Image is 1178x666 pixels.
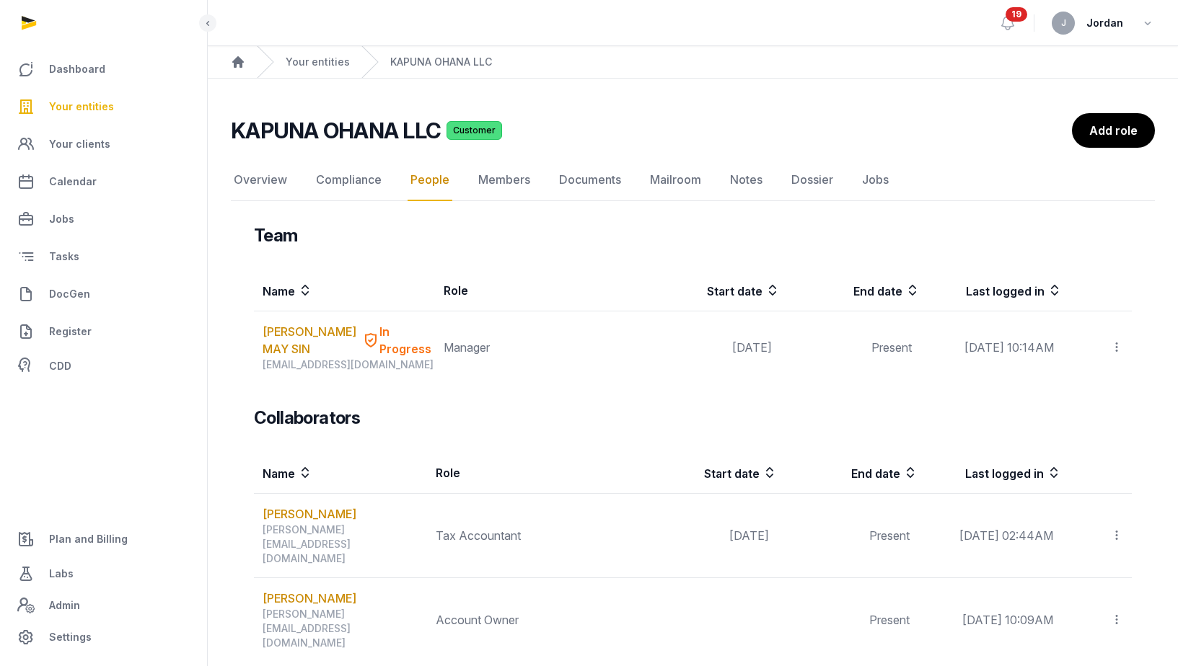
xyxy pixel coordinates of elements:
[427,578,636,662] td: Account Owner
[859,159,892,201] a: Jobs
[49,358,71,375] span: CDD
[788,159,836,201] a: Dossier
[263,523,426,566] div: [PERSON_NAME][EMAIL_ADDRESS][DOMAIN_NAME]
[12,127,195,161] a: Your clients
[869,613,910,627] span: Present
[640,270,781,311] th: Start date
[12,314,195,349] a: Register
[871,340,912,355] span: Present
[475,159,533,201] a: Members
[254,453,427,494] th: Name
[231,159,1155,201] nav: Tabs
[869,528,910,543] span: Present
[231,117,441,143] h2: KAPUNA OHANA LLC
[49,565,74,582] span: Labs
[49,597,80,614] span: Admin
[1052,12,1075,35] button: J
[208,46,1178,79] nav: Breadcrumb
[379,323,434,358] span: In Progress
[49,173,97,190] span: Calendar
[427,494,636,578] td: Tax Accountant
[49,210,74,228] span: Jobs
[49,530,128,548] span: Plan and Billing
[959,528,1053,543] span: [DATE] 02:44AM
[1072,113,1155,148] a: Add role
[49,248,79,265] span: Tasks
[12,277,195,311] a: DocGen
[647,159,704,201] a: Mailroom
[12,352,195,381] a: CDD
[12,202,195,236] a: Jobs
[636,494,778,578] td: [DATE]
[1086,14,1123,32] span: Jordan
[49,629,92,646] span: Settings
[435,270,640,311] th: Role
[49,323,92,340] span: Register
[781,270,920,311] th: End date
[964,340,1054,355] span: [DATE] 10:14AM
[427,453,636,494] th: Role
[556,159,624,201] a: Documents
[918,453,1062,494] th: Last logged in
[12,89,195,124] a: Your entities
[1006,7,1027,22] span: 19
[49,136,110,153] span: Your clients
[12,52,195,86] a: Dashboard
[263,590,356,607] a: [PERSON_NAME]
[12,239,195,274] a: Tasks
[12,522,195,556] a: Plan and Billing
[263,323,356,358] a: [PERSON_NAME] MAY SIN
[49,285,90,303] span: DocGen
[636,453,778,494] th: Start date
[778,453,919,494] th: End date
[49,61,105,78] span: Dashboard
[12,556,195,591] a: Labs
[313,159,384,201] a: Compliance
[49,98,114,115] span: Your entities
[1061,19,1066,27] span: J
[263,607,426,650] div: [PERSON_NAME][EMAIL_ADDRESS][DOMAIN_NAME]
[12,164,195,199] a: Calendar
[254,270,435,311] th: Name
[263,358,434,372] div: [EMAIL_ADDRESS][DOMAIN_NAME]
[447,121,502,140] span: Customer
[12,620,195,654] a: Settings
[263,505,356,523] a: [PERSON_NAME]
[920,270,1063,311] th: Last logged in
[254,224,298,247] h3: Team
[640,311,781,384] td: [DATE]
[390,55,492,69] a: KAPUNA OHANA LLC
[435,311,640,384] td: Manager
[727,159,765,201] a: Notes
[408,159,452,201] a: People
[962,613,1053,627] span: [DATE] 10:09AM
[12,591,195,620] a: Admin
[254,407,360,430] h3: Collaborators
[231,159,290,201] a: Overview
[286,55,350,69] a: Your entities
